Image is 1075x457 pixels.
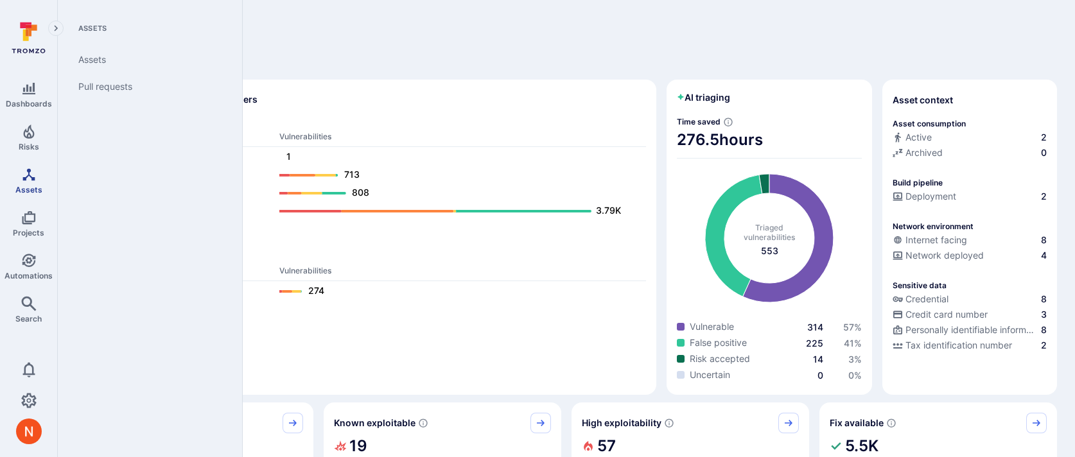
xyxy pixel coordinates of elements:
[893,293,1047,306] a: Credential8
[893,178,943,187] p: Build pipeline
[418,418,428,428] svg: Confirmed exploitable by KEV
[905,339,1012,352] span: Tax identification number
[48,21,64,36] button: Expand navigation menu
[813,354,823,365] a: 14
[68,46,227,73] a: Assets
[352,187,369,198] text: 808
[848,354,862,365] a: 3%
[893,339,1012,352] div: Tax identification number
[893,146,1047,159] a: Archived0
[279,203,633,219] a: 3.79K
[761,245,778,257] span: total
[1041,131,1047,144] span: 2
[677,117,721,126] span: Time saved
[893,190,1047,203] a: Deployment2
[4,271,53,280] span: Automations
[893,234,967,246] div: Internet facing
[886,418,896,428] svg: Vulnerabilities with fix available
[893,323,1038,336] div: Personally identifiable information (PII)
[893,94,953,107] span: Asset context
[893,308,1047,323] div: Evidence indicative of processing credit card numbers
[15,314,42,323] span: Search
[15,185,42,194] span: Assets
[334,417,415,429] span: Known exploitable
[76,54,1057,72] span: Discover
[848,370,862,381] a: 0%
[19,142,39,151] span: Risks
[893,339,1047,352] a: Tax identification number2
[16,418,42,444] img: ACg8ocIprwjrgDQnDsNSk9Ghn5p5-B8DpAKWoJ5Gi9syOE4K59tr4Q=s96-c
[830,417,884,429] span: Fix available
[905,234,967,246] span: Internet facing
[677,91,730,104] h2: AI triaging
[723,117,733,127] svg: Estimated based on an average time of 30 mins needed to triage each vulnerability
[905,146,943,159] span: Archived
[806,338,823,349] a: 225
[843,322,862,332] span: 57 %
[690,368,730,381] span: Uncertain
[86,250,646,260] span: Ops scanners
[279,265,646,281] th: Vulnerabilities
[893,119,966,128] p: Asset consumption
[690,352,750,365] span: Risk accepted
[279,131,646,147] th: Vulnerabilities
[51,23,60,34] i: Expand navigation menu
[279,284,633,299] a: 274
[1041,190,1047,203] span: 2
[893,323,1047,339] div: Evidence indicative of processing personally identifiable information
[807,322,823,332] span: 314
[893,190,956,203] div: Deployment
[893,323,1047,336] a: Personally identifiable information (PII)8
[1041,146,1047,159] span: 0
[344,169,360,180] text: 713
[744,223,795,242] span: Triaged vulnerabilities
[893,308,988,321] div: Credit card number
[843,322,862,332] a: 57%
[677,130,862,150] span: 276.5 hours
[844,338,862,349] a: 41%
[893,249,984,262] div: Network deployed
[1041,249,1047,262] span: 4
[893,293,948,306] div: Credential
[905,131,932,144] span: Active
[893,131,1047,144] a: Active2
[848,370,862,381] span: 0 %
[893,146,943,159] div: Archived
[6,99,52,108] span: Dashboards
[1041,339,1047,352] span: 2
[308,285,324,296] text: 274
[279,168,633,183] a: 713
[68,23,227,33] span: Assets
[13,228,44,237] span: Projects
[68,73,227,100] a: Pull requests
[279,150,633,165] a: 1
[286,151,291,162] text: 1
[690,336,747,349] span: False positive
[905,323,1038,336] span: Personally identifiable information (PII)
[16,418,42,444] div: Neeren Patki
[893,280,947,290] p: Sensitive data
[279,185,633,201] a: 808
[893,190,1047,205] div: Configured deployment pipeline
[844,338,862,349] span: 41 %
[817,370,823,381] a: 0
[893,249,1047,264] div: Evidence that the asset is packaged and deployed somewhere
[893,293,1047,308] div: Evidence indicative of handling user or service credentials
[905,293,948,306] span: Credential
[1041,323,1047,336] span: 8
[664,418,674,428] svg: EPSS score ≥ 0.7
[582,417,661,429] span: High exploitability
[1041,308,1047,321] span: 3
[848,354,862,365] span: 3 %
[893,131,932,144] div: Active
[893,234,1047,246] a: Internet facing8
[893,234,1047,249] div: Evidence that an asset is internet facing
[893,221,974,231] p: Network environment
[690,320,734,333] span: Vulnerable
[596,205,621,216] text: 3.79K
[893,339,1047,354] div: Evidence indicative of processing tax identification numbers
[1041,234,1047,246] span: 8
